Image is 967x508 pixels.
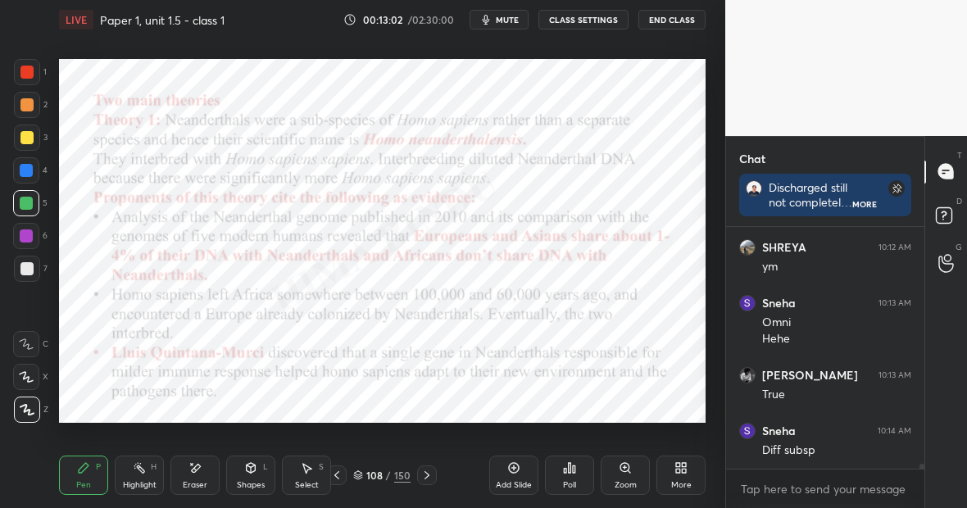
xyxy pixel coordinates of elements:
p: G [956,241,962,253]
div: X [13,364,48,390]
button: End Class [638,10,706,29]
div: Add Slide [496,481,532,489]
div: grid [726,227,924,469]
div: 10:12 AM [878,243,911,252]
div: 10:13 AM [878,370,911,380]
h6: Sneha [762,296,796,311]
div: 10:13 AM [878,298,911,308]
div: 10:14 AM [878,426,911,436]
div: 5 [13,190,48,216]
div: Highlight [123,481,157,489]
img: cbf595a9209e4e06a80e04c2407181b0.jpg [739,239,756,256]
div: 7 [14,256,48,282]
div: Diff subsp [762,442,911,459]
h6: Sneha [762,424,796,438]
h6: [PERSON_NAME] [762,368,858,383]
div: Omni [762,315,911,331]
img: 0ab70f2c481a4c3ab971f278cca30fbb.jpg [739,423,756,439]
div: Poll [563,481,576,489]
div: LIVE [59,10,93,29]
div: H [151,463,157,471]
button: mute [470,10,529,29]
div: 6 [13,223,48,249]
div: More [671,481,692,489]
p: D [956,195,962,207]
div: 1 [14,59,47,85]
div: S [319,463,324,471]
div: Zoom [615,481,637,489]
div: Pen [76,481,91,489]
p: Chat [726,137,779,180]
h6: SHREYA [762,240,806,255]
div: 4 [13,157,48,184]
div: 108 [366,470,383,480]
div: 2 [14,92,48,118]
img: c8700997fef849a79414b35ed3cf7695.jpg [746,180,762,197]
img: ef026ddb59aa400089f9b411315f3a70.jpg [739,367,756,383]
div: 150 [394,468,411,483]
div: C [13,331,48,357]
div: ym [762,259,911,275]
p: T [957,149,962,161]
div: P [96,463,101,471]
button: CLASS SETTINGS [538,10,629,29]
h4: Paper 1, unit 1.5 - class 1 [100,12,225,28]
div: More [852,198,877,210]
div: Z [14,397,48,423]
div: / [386,470,391,480]
div: Select [295,481,319,489]
div: Discharged still not completely well but can manage. Thanks for asking friends [769,180,853,210]
div: 3 [14,125,48,151]
span: mute [496,14,519,25]
img: 0ab70f2c481a4c3ab971f278cca30fbb.jpg [739,295,756,311]
div: Shapes [237,481,265,489]
div: Eraser [183,481,207,489]
div: True [762,387,911,403]
div: L [263,463,268,471]
div: Hehe [762,331,911,347]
